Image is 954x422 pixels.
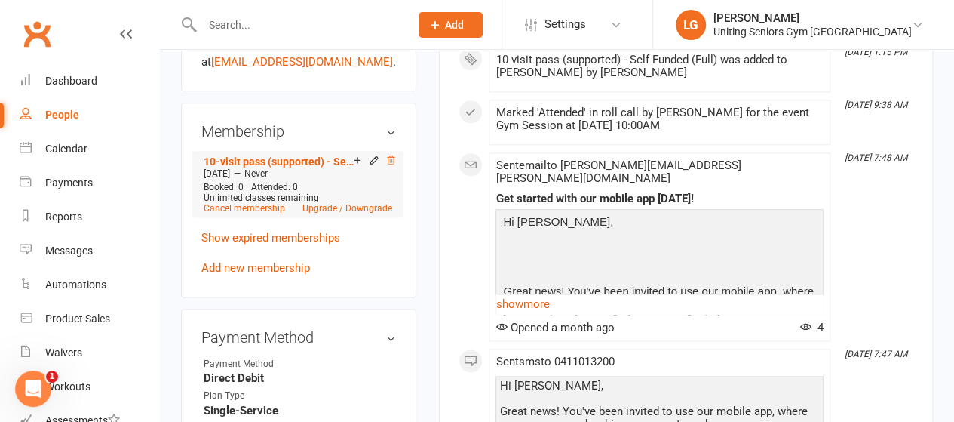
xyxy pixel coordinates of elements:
[676,10,706,40] div: LG
[845,100,907,110] i: [DATE] 9:38 AM
[845,152,907,163] i: [DATE] 7:48 AM
[20,132,159,166] a: Calendar
[198,14,399,35] input: Search...
[495,159,741,185] span: Sent email to [PERSON_NAME][EMAIL_ADDRESS][PERSON_NAME][DOMAIN_NAME]
[45,211,82,223] div: Reports
[302,203,392,214] a: Upgrade / Downgrade
[20,166,159,200] a: Payments
[800,321,824,334] span: 4
[499,282,820,322] p: Great news! You've been invited to use our mobile app, where you can quickly manage your bookings...
[20,370,159,404] a: Workouts
[204,156,354,168] a: 10-visit pass (supported) - Self Funded (Full)
[544,8,586,42] span: Settings
[713,25,912,39] div: Uniting Seniors Gym [GEOGRAPHIC_DATA]
[20,64,159,98] a: Dashboard
[495,54,824,79] div: 10-visit pass (supported) - Self Funded (Full) was added to [PERSON_NAME] by [PERSON_NAME]
[419,12,483,38] button: Add
[204,404,396,417] strong: Single-Service
[495,294,824,315] a: show more
[18,15,56,53] a: Clubworx
[204,193,319,203] span: Unlimited classes remaining
[204,389,328,403] div: Plan Type
[713,11,912,25] div: [PERSON_NAME]
[45,347,82,359] div: Waivers
[20,268,159,302] a: Automations
[45,177,93,189] div: Payments
[499,213,820,235] p: Hi [PERSON_NAME],
[45,143,87,155] div: Calendar
[45,109,79,121] div: People
[45,279,106,291] div: Automations
[45,380,90,393] div: Workouts
[201,1,396,69] no-payment-system: Automated Member Payments are not yet enabled for your account. To find out more, contact Clubwor...
[15,371,51,407] iframe: Intercom live chat
[495,193,824,205] div: Get started with our mobile app [DATE]!
[200,168,396,180] div: —
[45,245,93,257] div: Messages
[845,47,907,57] i: [DATE] 1:15 PM
[45,313,110,325] div: Product Sales
[445,19,464,31] span: Add
[201,329,396,346] h3: Payment Method
[244,168,268,179] span: Never
[845,349,907,359] i: [DATE] 7:47 AM
[495,106,824,132] div: Marked 'Attended' in roll call by [PERSON_NAME] for the event Gym Session at [DATE] 10:00AM
[211,55,393,69] a: [EMAIL_ADDRESS][DOMAIN_NAME]
[46,371,58,383] span: 1
[20,336,159,370] a: Waivers
[204,203,285,214] a: Cancel membership
[201,261,310,275] a: Add new membership
[45,75,97,87] div: Dashboard
[204,168,230,179] span: [DATE]
[201,123,396,140] h3: Membership
[20,302,159,336] a: Product Sales
[20,98,159,132] a: People
[201,231,340,245] a: Show expired memberships
[204,371,396,385] strong: Direct Debit
[495,321,614,334] span: Opened a month ago
[495,355,614,368] span: Sent sms to 0411013200
[204,182,244,193] span: Booked: 0
[204,357,328,371] div: Payment Method
[251,182,298,193] span: Attended: 0
[20,234,159,268] a: Messages
[20,200,159,234] a: Reports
